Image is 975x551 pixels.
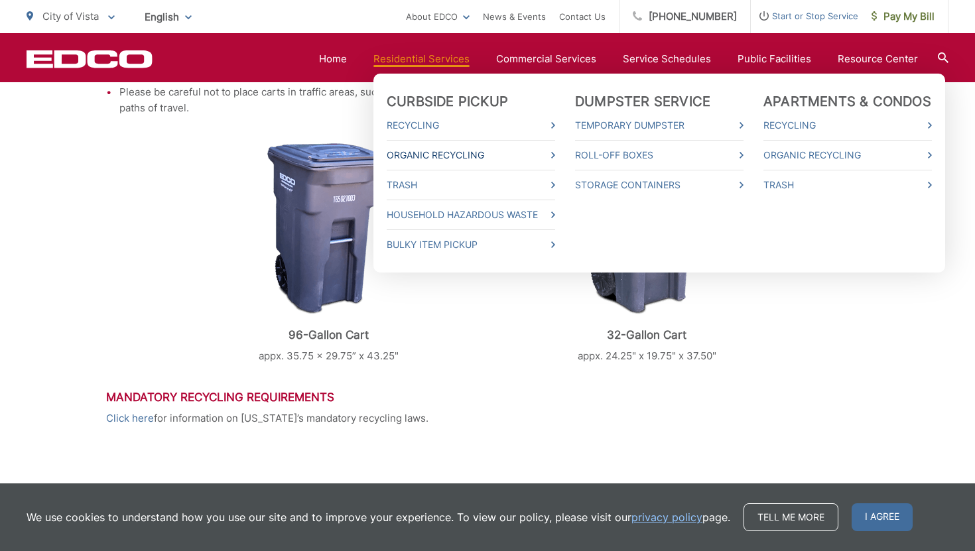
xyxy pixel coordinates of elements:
[838,51,918,67] a: Resource Center
[135,5,202,29] span: English
[406,9,470,25] a: About EDCO
[319,51,347,67] a: Home
[575,93,710,109] a: Dumpster Service
[106,410,869,426] p: for information on [US_STATE]’s mandatory recycling laws.
[119,84,544,116] li: Please be careful not to place carts in traffic areas, such as bike lanes, to avoid blocking path...
[504,348,789,364] p: appx. 24.25" x 19.75" x 37.50"
[483,9,546,25] a: News & Events
[387,117,555,133] a: Recycling
[106,391,869,404] h3: Mandatory Recycling Requirements
[186,348,471,364] p: appx. 35.75 x 29.75” x 43.25"
[631,509,702,525] a: privacy policy
[763,117,932,133] a: Recycling
[496,51,596,67] a: Commercial Services
[387,237,555,253] a: Bulky Item Pickup
[42,10,99,23] span: City of Vista
[106,410,154,426] a: Click here
[623,51,711,67] a: Service Schedules
[186,328,471,341] p: 96-Gallon Cart
[872,9,935,25] span: Pay My Bill
[387,93,508,109] a: Curbside Pickup
[575,177,744,193] a: Storage Containers
[387,147,555,163] a: Organic Recycling
[763,177,932,193] a: Trash
[387,177,555,193] a: Trash
[373,51,470,67] a: Residential Services
[267,143,390,315] img: cart-trash.png
[763,147,932,163] a: Organic Recycling
[504,328,789,341] p: 32-Gallon Cart
[387,207,555,223] a: Household Hazardous Waste
[575,147,744,163] a: Roll-Off Boxes
[738,51,811,67] a: Public Facilities
[559,9,606,25] a: Contact Us
[575,117,744,133] a: Temporary Dumpster
[27,50,153,68] a: EDCD logo. Return to the homepage.
[763,93,931,109] a: Apartments & Condos
[744,503,838,531] a: Tell me more
[27,509,730,525] p: We use cookies to understand how you use our site and to improve your experience. To view our pol...
[852,503,913,531] span: I agree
